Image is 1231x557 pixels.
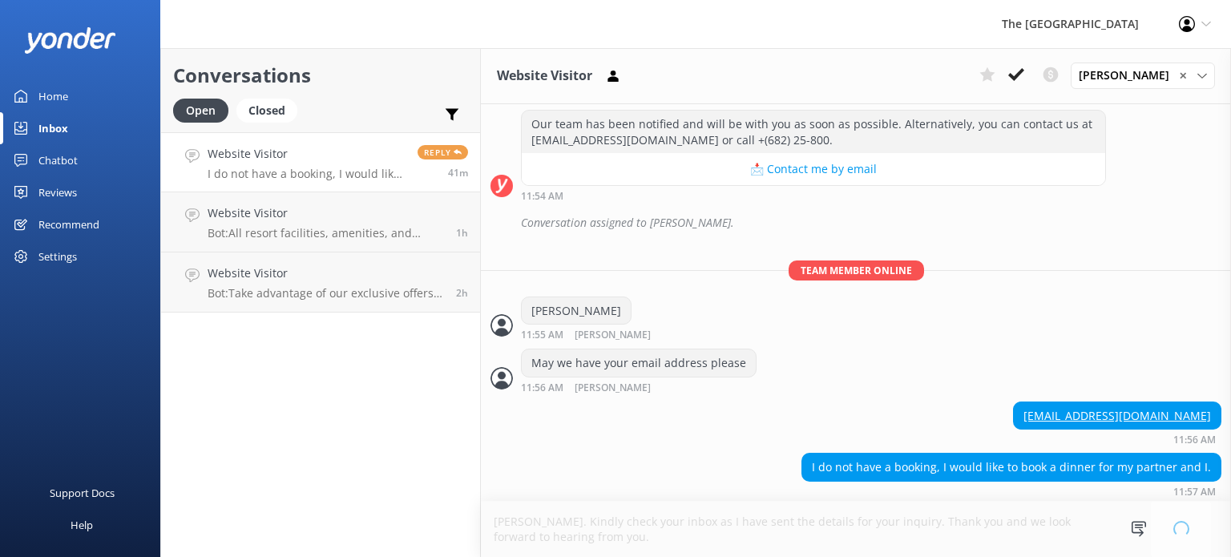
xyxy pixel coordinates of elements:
div: Support Docs [50,477,115,509]
div: Open [173,99,228,123]
a: Open [173,101,236,119]
strong: 11:56 AM [521,383,563,394]
span: [PERSON_NAME] [1079,67,1179,84]
div: Help [71,509,93,541]
div: I do not have a booking, I would like to book a dinner for my partner and I. [802,454,1221,481]
span: Sep 30 2025 04:09pm (UTC -10:00) Pacific/Honolulu [456,286,468,300]
div: Sep 30 2025 05:56pm (UTC -10:00) Pacific/Honolulu [521,381,757,394]
p: Bot: Take advantage of our exclusive offers by booking our Best Rate Guaranteed directly with the... [208,286,444,301]
div: Our team has been notified and will be with you as soon as possible. Alternatively, you can conta... [522,111,1105,153]
div: Recommend [38,208,99,240]
div: Closed [236,99,297,123]
h4: Website Visitor [208,204,444,222]
strong: 11:54 AM [521,192,563,201]
div: Inbox [38,112,68,144]
div: Sep 30 2025 05:56pm (UTC -10:00) Pacific/Honolulu [1013,434,1221,445]
div: Home [38,80,68,112]
strong: 11:56 AM [1173,435,1216,445]
div: May we have your email address please [522,349,756,377]
span: Sep 30 2025 05:57pm (UTC -10:00) Pacific/Honolulu [448,166,468,180]
textarea: To enrich screen reader interactions, please activate Accessibility in Grammarly extension settings [481,502,1231,557]
span: Team member online [789,260,924,281]
img: yonder-white-logo.png [24,27,116,54]
button: 📩 Contact me by email [522,153,1105,185]
strong: 11:55 AM [521,330,563,341]
div: Settings [38,240,77,272]
div: Sep 30 2025 05:57pm (UTC -10:00) Pacific/Honolulu [801,486,1221,497]
strong: 11:57 AM [1173,487,1216,497]
div: Chatbot [38,144,78,176]
span: [PERSON_NAME] [575,383,651,394]
a: Website VisitorBot:All resort facilities, amenities, and services, including the restaurant, are ... [161,192,480,252]
div: Sep 30 2025 05:54pm (UTC -10:00) Pacific/Honolulu [521,190,1106,201]
span: Sep 30 2025 05:10pm (UTC -10:00) Pacific/Honolulu [456,226,468,240]
div: [PERSON_NAME] [522,297,631,325]
a: Website VisitorBot:Take advantage of our exclusive offers by booking our Best Rate Guaranteed dir... [161,252,480,313]
a: [EMAIL_ADDRESS][DOMAIN_NAME] [1023,408,1211,423]
h3: Website Visitor [497,66,592,87]
div: Assign User [1071,63,1215,88]
a: Closed [236,101,305,119]
h4: Website Visitor [208,264,444,282]
p: I do not have a booking, I would like to book a dinner for my partner and I. [208,167,406,181]
div: Reviews [38,176,77,208]
div: 2025-10-01T03:55:19.278 [490,209,1221,236]
span: Reply [418,145,468,159]
span: [PERSON_NAME] [575,330,651,341]
div: Conversation assigned to [PERSON_NAME]. [521,209,1221,236]
p: Bot: All resort facilities, amenities, and services, including the restaurant, are reserved exclu... [208,226,444,240]
h4: Website Visitor [208,145,406,163]
h2: Conversations [173,60,468,91]
span: ✕ [1179,68,1187,83]
a: Website VisitorI do not have a booking, I would like to book a dinner for my partner and I.Reply41m [161,132,480,192]
div: Sep 30 2025 05:55pm (UTC -10:00) Pacific/Honolulu [521,329,703,341]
